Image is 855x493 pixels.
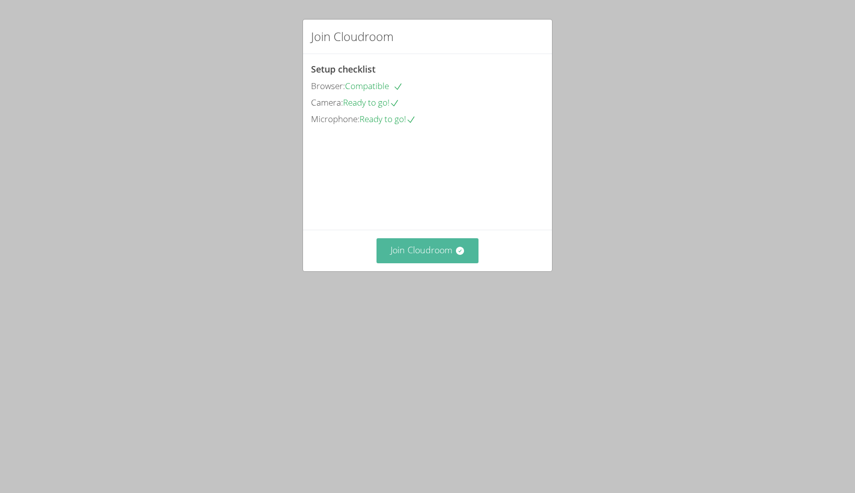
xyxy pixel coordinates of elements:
[345,80,403,92] span: Compatible
[311,28,393,46] h2: Join Cloudroom
[311,113,359,125] span: Microphone:
[343,97,399,108] span: Ready to go!
[311,97,343,108] span: Camera:
[311,80,345,92] span: Browser:
[376,238,479,263] button: Join Cloudroom
[359,113,416,125] span: Ready to go!
[311,63,375,75] span: Setup checklist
